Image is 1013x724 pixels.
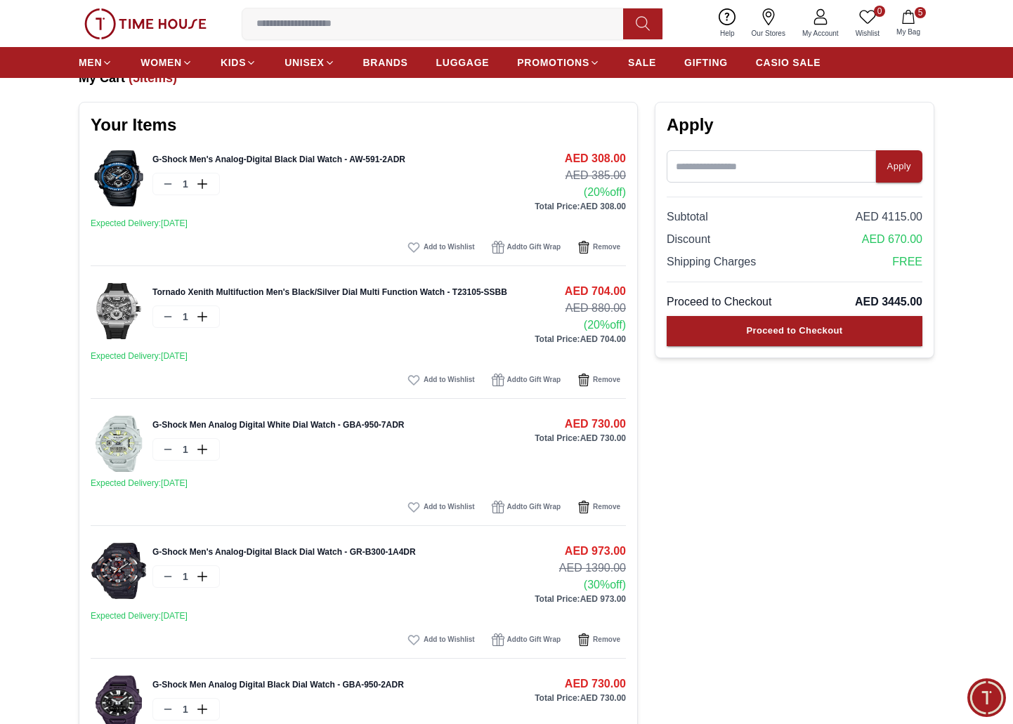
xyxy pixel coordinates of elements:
span: Add to Gift Wrap [507,633,561,647]
span: Proceed to Checkout [667,294,771,310]
div: Apply [887,159,911,175]
span: AED 670.00 [862,231,922,248]
span: Wishlist [850,28,885,39]
button: Addto Gift Wrap [486,370,566,390]
span: Add to Wishlist [424,500,475,514]
a: MEN [79,50,112,75]
span: AED 704.00 [565,283,626,300]
span: ( 20% off) [584,184,626,201]
span: GIFTING [684,55,728,70]
a: BRANDS [363,50,408,75]
span: UNISEX [285,55,324,70]
span: Subtotal [667,209,708,225]
span: Remove [593,240,620,254]
a: CASIO SALE [756,50,821,75]
a: LUGGAGE [436,50,490,75]
span: Our Stores [746,28,791,39]
img: ... [84,8,207,39]
span: AED 880.00 [566,300,626,317]
span: Remove [593,633,620,647]
button: Remove [572,630,626,650]
div: Proceed to Checkout [746,323,842,339]
p: Expected Delivery: [DATE] [91,478,626,489]
a: G-Shock Men Analog Digital Black Dial Watch - GBA-950-2ADR [152,680,404,690]
button: Remove [572,237,626,257]
a: SALE [628,50,656,75]
span: AED 3445.00 [855,294,922,310]
h2: Your Items [91,114,176,136]
p: Total Price: AED 704.00 [535,334,626,345]
p: Expected Delivery: [DATE] [91,610,626,621]
a: G-Shock Men's Analog-Digital Black Dial Watch - GR-B300-1A4DR [152,547,416,557]
button: Proceed to Checkout [667,316,922,346]
span: AED 730.00 [565,416,626,433]
p: 1 [180,177,191,191]
h2: Apply [667,114,922,136]
span: MEN [79,55,102,70]
span: AED 973.00 [565,543,626,560]
p: Expected Delivery: [DATE] [91,218,626,229]
p: Total Price: AED 730.00 [535,692,626,704]
a: Help [712,6,743,41]
button: Add to Wishlist [401,497,481,517]
span: My Account [797,28,844,39]
span: ( 5 Items) [129,71,177,85]
span: LUGGAGE [436,55,490,70]
img: ... [91,543,147,599]
a: G-Shock Men Analog Digital White Dial Watch - GBA-950-7ADR [152,420,404,430]
button: Addto Gift Wrap [486,497,566,517]
span: Discount [667,231,710,248]
img: ... [91,283,147,339]
a: Our Stores [743,6,794,41]
p: Total Price: AED 730.00 [535,433,626,444]
span: Help [714,28,740,39]
span: AED 1390.00 [559,560,626,577]
a: WOMEN [140,50,192,75]
span: AED 730.00 [565,676,626,692]
button: Remove [572,497,626,517]
span: Add to Gift Wrap [507,500,561,514]
button: 5My Bag [888,7,929,40]
p: 1 [180,702,191,716]
p: 1 [180,310,191,324]
span: SALE [628,55,656,70]
button: Remove [572,370,626,390]
span: 0 [874,6,885,17]
p: Total Price: AED 973.00 [535,593,626,605]
span: AED 385.00 [566,167,626,184]
span: Remove [593,500,620,514]
a: GIFTING [684,50,728,75]
div: Chat Widget [967,678,1006,717]
span: KIDS [221,55,246,70]
span: Add to Wishlist [424,633,475,647]
span: 5 [915,7,926,18]
button: Add to Wishlist [401,630,481,650]
a: ... [91,416,147,472]
p: Total Price: AED 308.00 [535,201,626,212]
button: Addto Gift Wrap [486,237,566,257]
a: KIDS [221,50,256,75]
p: 1 [180,442,191,456]
button: Add to Wishlist [401,237,481,257]
span: Add to Gift Wrap [507,240,561,254]
button: Addto Gift Wrap [486,630,566,650]
span: My Bag [891,27,926,37]
h6: My Cart [79,68,934,88]
span: Add to Wishlist [424,240,475,254]
span: WOMEN [140,55,182,70]
img: ... [91,150,147,206]
p: 1 [180,570,191,584]
a: G-Shock Men's Analog-Digital Black Dial Watch - AW-591-2ADR [152,154,405,164]
a: Tornado Xenith Multifuction Men's Black/Silver Dial Multi Function Watch - T23105-SSBB [152,287,507,297]
span: FREE [892,254,922,270]
button: Apply [876,150,922,183]
a: 0Wishlist [847,6,888,41]
span: AED 308.00 [565,150,626,167]
span: AED 4115.00 [856,209,922,225]
span: ( 30% off) [584,577,626,593]
span: Add to Gift Wrap [507,373,561,387]
span: PROMOTIONS [517,55,589,70]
